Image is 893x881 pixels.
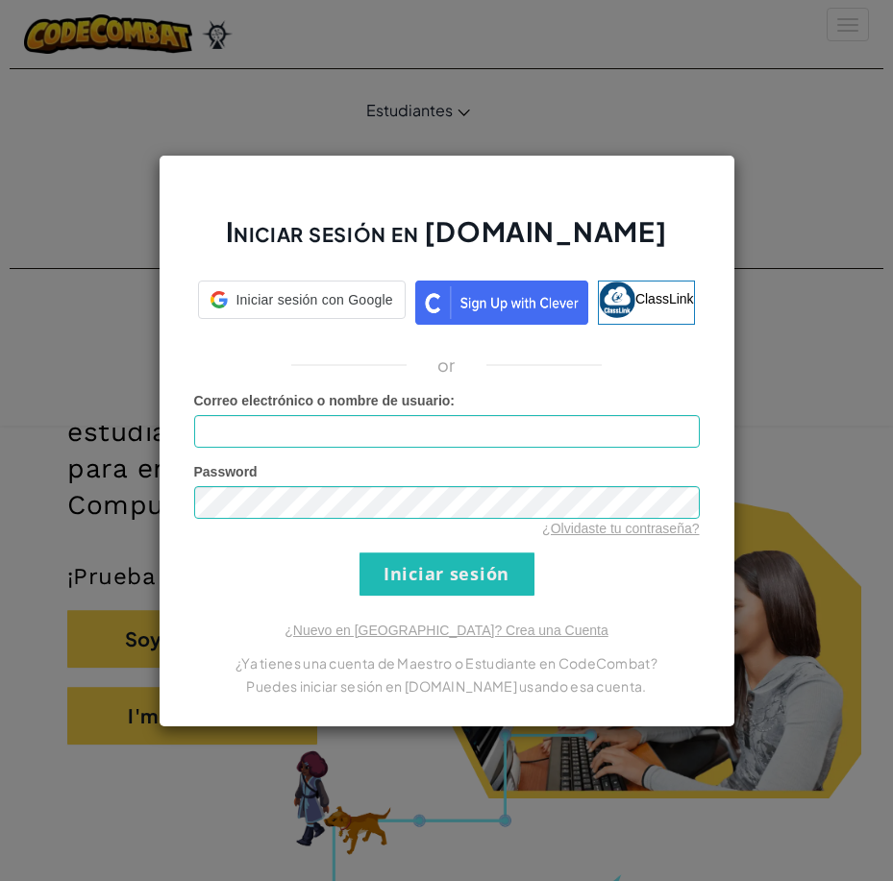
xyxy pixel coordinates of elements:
p: or [437,354,456,377]
p: Puedes iniciar sesión en [DOMAIN_NAME] usando esa cuenta. [194,674,700,697]
p: ¿Ya tienes una cuenta de Maestro o Estudiante en CodeCombat? [194,651,700,674]
img: classlink-logo-small.png [599,281,635,318]
span: Correo electrónico o nombre de usuario [194,393,451,408]
img: clever_sso_button@2x.png [415,281,588,325]
div: Iniciar sesión con Google [198,281,405,319]
span: ClassLink [635,290,694,306]
label: : [194,391,456,410]
a: ¿Nuevo en [GEOGRAPHIC_DATA]? Crea una Cuenta [285,623,608,638]
a: Iniciar sesión con Google [198,281,405,325]
span: Iniciar sesión con Google [236,290,392,309]
span: Password [194,464,258,479]
a: ¿Olvidaste tu contraseña? [542,521,699,536]
h2: Iniciar sesión en [DOMAIN_NAME] [194,213,700,269]
input: Iniciar sesión [360,552,534,596]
